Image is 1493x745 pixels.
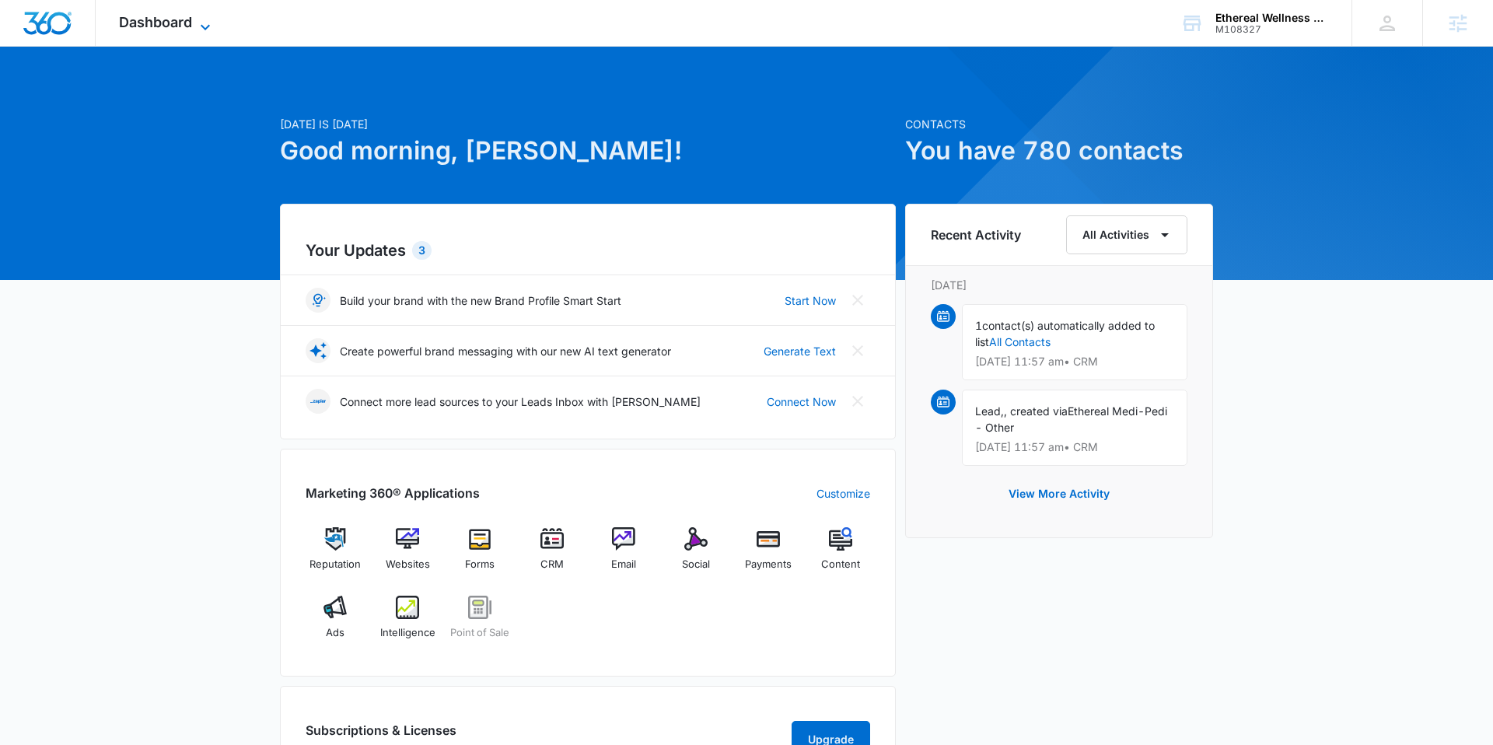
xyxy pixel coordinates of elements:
[540,557,564,572] span: CRM
[764,343,836,359] a: Generate Text
[785,292,836,309] a: Start Now
[412,241,432,260] div: 3
[682,557,710,572] span: Social
[975,404,1004,418] span: Lead,
[989,335,1051,348] a: All Contacts
[44,25,76,37] div: v 4.0.25
[845,389,870,414] button: Close
[845,288,870,313] button: Close
[745,557,792,572] span: Payments
[340,393,701,410] p: Connect more lead sources to your Leads Inbox with [PERSON_NAME]
[386,557,430,572] span: Websites
[821,557,860,572] span: Content
[611,557,636,572] span: Email
[380,625,435,641] span: Intelligence
[1066,215,1187,254] button: All Activities
[309,557,361,572] span: Reputation
[155,90,167,103] img: tab_keywords_by_traffic_grey.svg
[306,596,365,652] a: Ads
[306,484,480,502] h2: Marketing 360® Applications
[810,527,870,583] a: Content
[340,343,671,359] p: Create powerful brand messaging with our new AI text generator
[280,132,896,170] h1: Good morning, [PERSON_NAME]!
[739,527,799,583] a: Payments
[172,92,262,102] div: Keywords by Traffic
[767,393,836,410] a: Connect Now
[450,527,510,583] a: Forms
[975,404,1167,434] span: Ethereal Medi-Pedi - Other
[59,92,139,102] div: Domain Overview
[975,319,1155,348] span: contact(s) automatically added to list
[594,527,654,583] a: Email
[975,442,1174,453] p: [DATE] 11:57 am • CRM
[1215,12,1329,24] div: account name
[25,40,37,53] img: website_grey.svg
[40,40,171,53] div: Domain: [DOMAIN_NAME]
[306,239,870,262] h2: Your Updates
[666,527,726,583] a: Social
[42,90,54,103] img: tab_domain_overview_orange.svg
[931,226,1021,244] h6: Recent Activity
[326,625,344,641] span: Ads
[450,625,509,641] span: Point of Sale
[816,485,870,502] a: Customize
[280,116,896,132] p: [DATE] is [DATE]
[845,338,870,363] button: Close
[931,277,1187,293] p: [DATE]
[450,596,510,652] a: Point of Sale
[25,25,37,37] img: logo_orange.svg
[1215,24,1329,35] div: account id
[378,596,438,652] a: Intelligence
[119,14,192,30] span: Dashboard
[1004,404,1068,418] span: , created via
[905,132,1213,170] h1: You have 780 contacts
[306,527,365,583] a: Reputation
[340,292,621,309] p: Build your brand with the new Brand Profile Smart Start
[975,356,1174,367] p: [DATE] 11:57 am • CRM
[993,475,1125,512] button: View More Activity
[465,557,495,572] span: Forms
[378,527,438,583] a: Websites
[975,319,982,332] span: 1
[522,527,582,583] a: CRM
[905,116,1213,132] p: Contacts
